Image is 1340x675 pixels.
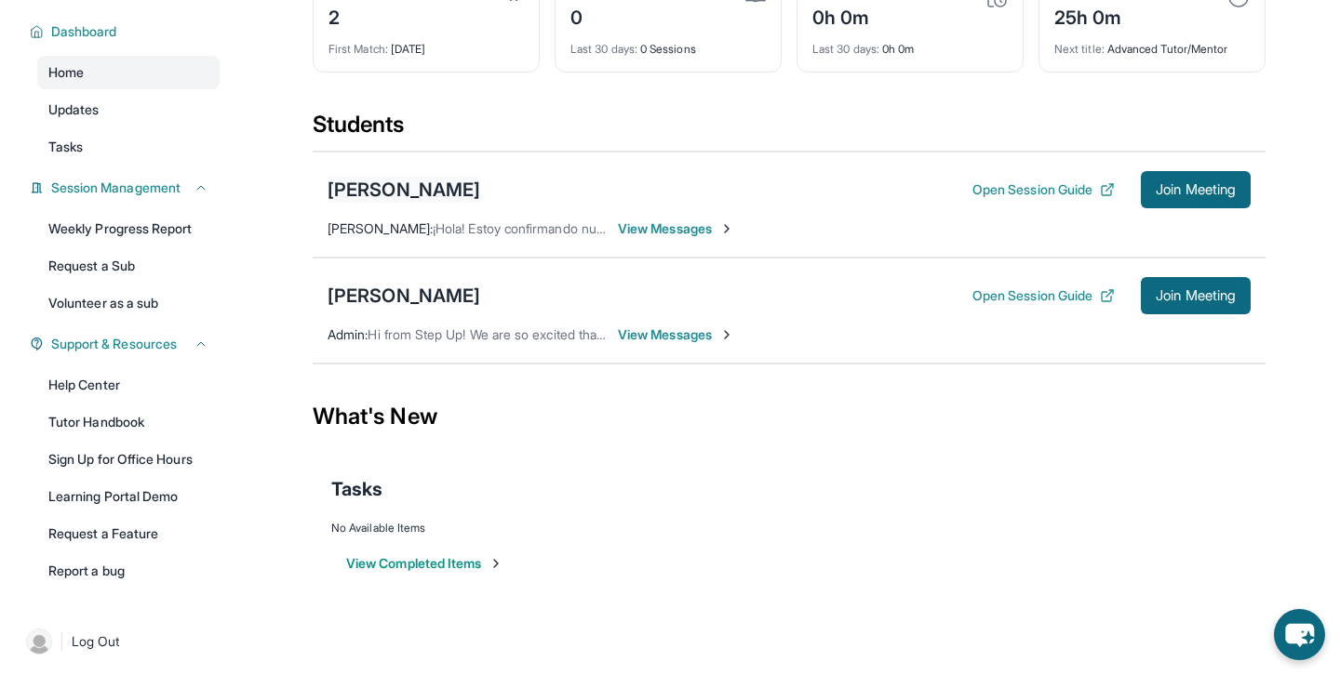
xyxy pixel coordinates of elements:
a: Home [37,56,220,89]
div: [DATE] [328,31,524,57]
div: Advanced Tutor/Mentor [1054,31,1250,57]
span: [PERSON_NAME] : [328,220,433,236]
span: Updates [48,100,100,119]
div: 0 Sessions [570,31,766,57]
span: Join Meeting [1156,184,1236,195]
span: Tasks [48,138,83,156]
button: Join Meeting [1141,277,1251,314]
a: Request a Sub [37,249,220,283]
span: Session Management [51,179,181,197]
a: Updates [37,93,220,126]
img: user-img [26,629,52,655]
span: ¡Hola! Estoy confirmando nuestra reunión [DATE] a las 4:30. [433,220,783,236]
button: Join Meeting [1141,171,1251,208]
button: Session Management [44,179,208,197]
a: Learning Portal Demo [37,480,220,513]
div: 0h 0m [812,31,1008,57]
span: Log Out [72,632,120,651]
span: Join Meeting [1156,290,1236,301]
div: [PERSON_NAME] [328,177,480,203]
a: Tasks [37,130,220,164]
span: View Messages [618,325,734,344]
img: Chevron-Right [719,221,734,236]
div: 25h 0m [1054,1,1166,31]
span: First Match : [328,42,388,56]
a: Tutor Handbook [37,405,220,439]
span: Home [48,63,84,82]
span: View Messages [618,219,734,238]
a: |Log Out [19,621,220,662]
button: Support & Resources [44,335,208,353]
a: Volunteer as a sub [37,286,220,320]
div: 2 [328,1,417,31]
a: Report a bug [37,554,220,588]
span: Tasks [331,476,382,502]
div: 0h 0m [812,1,887,31]
button: chat-button [1274,609,1325,660]
span: Admin : [328,326,368,342]
div: No Available Items [331,521,1247,536]
button: Open Session Guide [972,286,1115,305]
a: Weekly Progress Report [37,212,220,245]
img: Chevron-Right [719,327,734,342]
span: Support & Resources [51,335,177,353]
span: Last 30 days : [570,42,637,56]
a: Request a Feature [37,517,220,550]
span: Next title : [1054,42,1105,56]
div: [PERSON_NAME] [328,283,480,309]
a: Help Center [37,368,220,402]
button: Dashboard [44,22,208,41]
button: Open Session Guide [972,180,1115,199]
span: Last 30 days : [812,42,879,56]
div: 0 [570,1,617,31]
button: View Completed Items [346,554,503,573]
a: Sign Up for Office Hours [37,443,220,476]
div: Students [313,110,1266,151]
div: What's New [313,376,1266,457]
span: | [60,630,64,653]
span: Dashboard [51,22,117,41]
